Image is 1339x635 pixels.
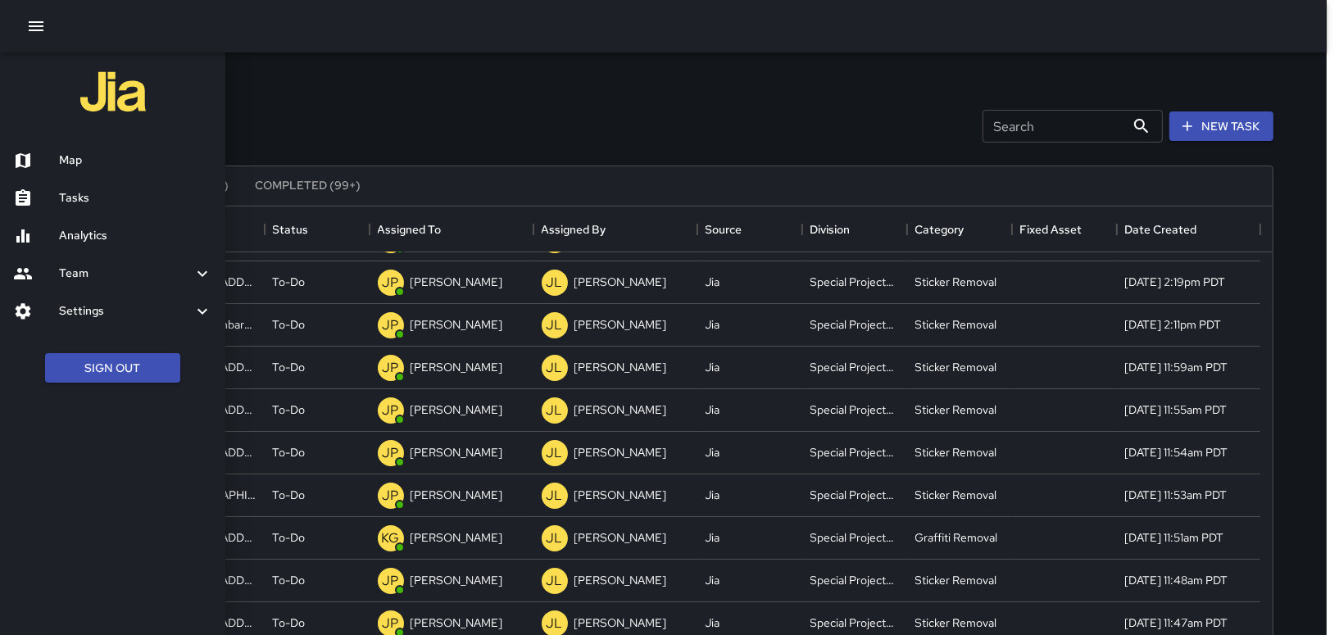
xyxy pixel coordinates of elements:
[59,265,193,283] h6: Team
[80,59,146,125] img: jia-logo
[59,189,212,207] h6: Tasks
[59,152,212,170] h6: Map
[59,302,193,320] h6: Settings
[59,227,212,245] h6: Analytics
[45,353,180,383] button: Sign Out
